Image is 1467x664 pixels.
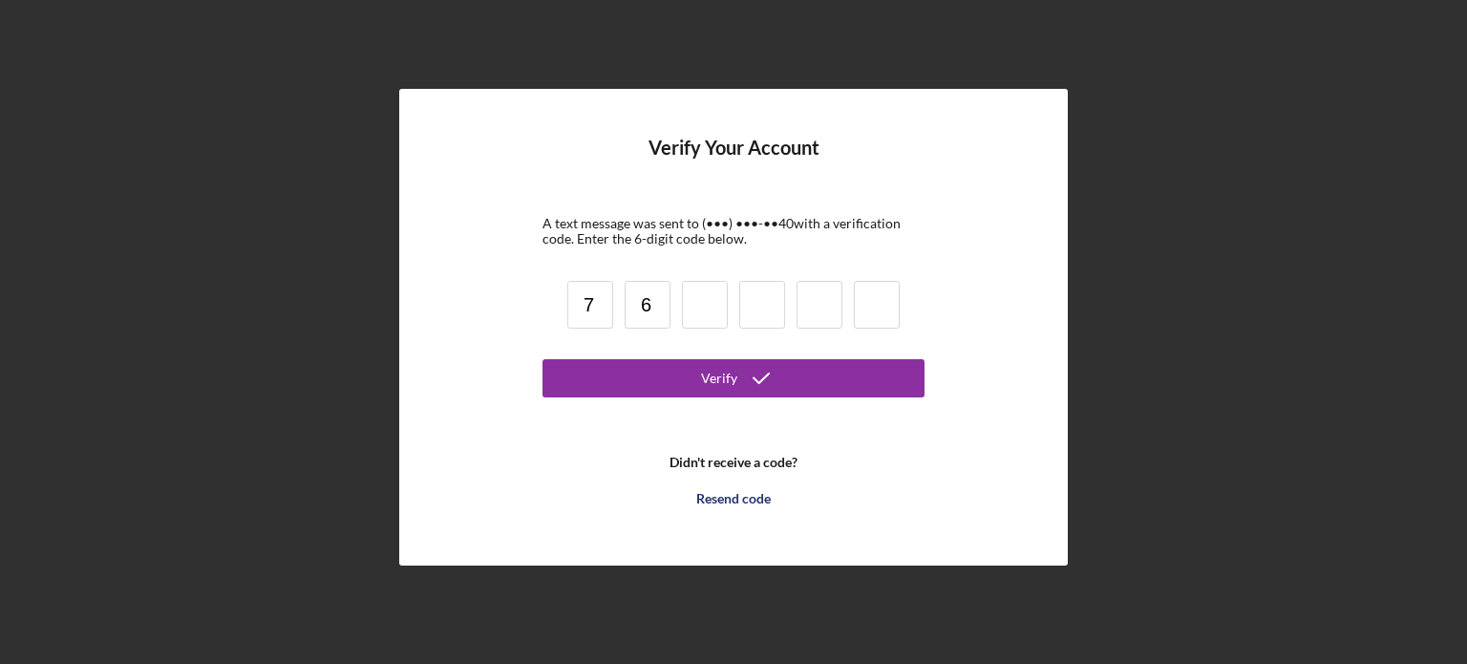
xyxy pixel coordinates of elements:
[542,480,925,518] button: Resend code
[701,359,737,397] div: Verify
[542,216,925,246] div: A text message was sent to (•••) •••-•• 40 with a verification code. Enter the 6-digit code below.
[670,455,797,470] b: Didn't receive a code?
[648,137,819,187] h4: Verify Your Account
[696,480,771,518] div: Resend code
[542,359,925,397] button: Verify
